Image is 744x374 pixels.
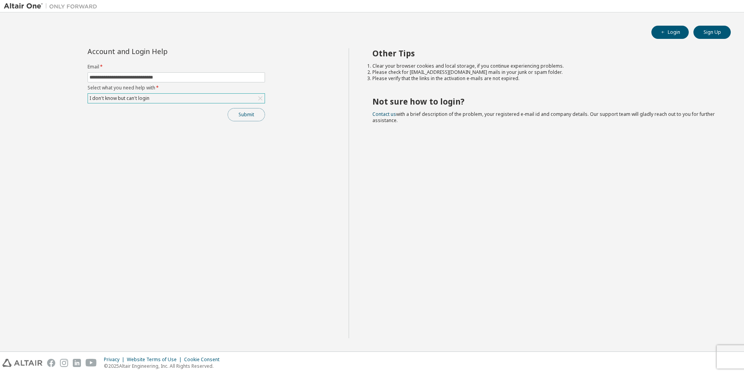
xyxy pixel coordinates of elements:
[372,69,717,75] li: Please check for [EMAIL_ADDRESS][DOMAIN_NAME] mails in your junk or spam folder.
[693,26,731,39] button: Sign Up
[47,359,55,367] img: facebook.svg
[88,85,265,91] label: Select what you need help with
[73,359,81,367] img: linkedin.svg
[372,75,717,82] li: Please verify that the links in the activation e-mails are not expired.
[372,111,396,117] a: Contact us
[86,359,97,367] img: youtube.svg
[127,357,184,363] div: Website Terms of Use
[88,48,230,54] div: Account and Login Help
[4,2,101,10] img: Altair One
[88,64,265,70] label: Email
[88,94,151,103] div: I don't know but can't login
[372,96,717,107] h2: Not sure how to login?
[104,357,127,363] div: Privacy
[60,359,68,367] img: instagram.svg
[372,48,717,58] h2: Other Tips
[372,63,717,69] li: Clear your browser cookies and local storage, if you continue experiencing problems.
[88,94,265,103] div: I don't know but can't login
[372,111,715,124] span: with a brief description of the problem, your registered e-mail id and company details. Our suppo...
[104,363,224,369] p: © 2025 Altair Engineering, Inc. All Rights Reserved.
[2,359,42,367] img: altair_logo.svg
[228,108,265,121] button: Submit
[651,26,689,39] button: Login
[184,357,224,363] div: Cookie Consent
